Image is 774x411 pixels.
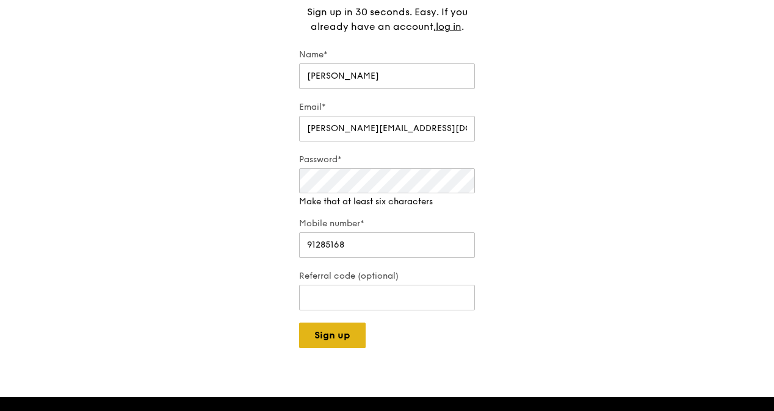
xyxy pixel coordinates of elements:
[299,270,475,282] label: Referral code (optional)
[299,196,475,208] div: Make that at least six characters
[299,101,475,113] label: Email*
[299,218,475,230] label: Mobile number*
[461,21,464,32] span: .
[299,323,366,348] button: Sign up
[299,49,475,61] label: Name*
[299,154,475,166] label: Password*
[436,20,461,34] a: log in
[307,6,468,32] span: Sign up in 30 seconds. Easy. If you already have an account,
